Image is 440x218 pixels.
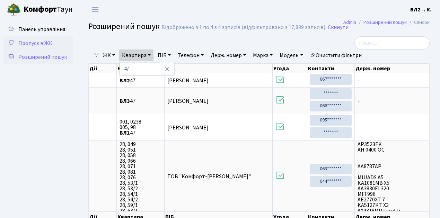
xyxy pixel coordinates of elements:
[161,24,326,31] div: Відображено з 1 по 4 з 4 записів (відфільтровано з 17,839 записів).
[358,142,426,211] span: AP3523EK АН 0400 ОС АА8787АР MIUADS A5 КА1081МВ X5 АА3830ЕІ 320 MFF996 AE2770XT 7 KA5127KT X3 AX9...
[18,26,65,33] span: Панель управління
[333,15,440,30] nav: breadcrumb
[250,49,275,61] a: Марка
[120,98,161,104] span: 47
[119,49,153,61] a: Квартира
[24,4,73,16] span: Таун
[410,6,432,14] a: ВЛ2 -. К.
[100,49,118,61] a: ЖК
[88,20,160,33] span: Розширений пошук
[18,53,67,61] span: Розширений пошук
[167,77,209,84] span: [PERSON_NAME]
[87,4,104,15] button: Переключити навігацію
[3,22,73,36] a: Панель управління
[354,36,430,49] input: Пошук...
[7,3,21,17] img: logo.png
[328,24,349,31] a: Скинути
[120,97,130,105] b: ВЛ3
[307,49,364,61] a: Очистити фільтри
[358,125,426,130] span: -
[273,64,307,73] th: Угода
[358,78,426,83] span: -
[167,124,209,131] span: [PERSON_NAME]
[3,36,73,50] a: Пропуск в ЖК
[89,64,117,73] th: Дії
[307,64,355,73] th: Контакти
[355,64,430,73] th: Держ. номер
[120,142,161,211] span: 28, 049 28, 051 28, 058 28, 066 28, 071 28, 081 28, 076 28, 53/1 28, 53/2 28, 54/1 28, 54/2 28, 5...
[363,19,407,26] a: Розширений пошук
[120,78,161,83] span: 47
[358,98,426,104] span: -
[155,49,174,61] a: ПІБ
[165,64,273,73] th: ПІБ
[3,50,73,64] a: Розширений пошук
[18,39,52,47] span: Пропуск в ЖК
[120,129,130,137] b: ВЛ1
[120,77,130,84] b: ВЛ2
[117,64,165,73] th: Квартира
[24,4,57,15] b: Комфорт
[120,119,161,136] span: 001, 0238 005, 98 47
[167,97,209,105] span: [PERSON_NAME]
[277,49,306,61] a: Модель
[167,173,251,180] span: ТОВ "Комфорт-[PERSON_NAME]"
[343,19,356,26] a: Admin
[208,49,249,61] a: Держ. номер
[175,49,206,61] a: Телефон
[407,19,430,26] li: Список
